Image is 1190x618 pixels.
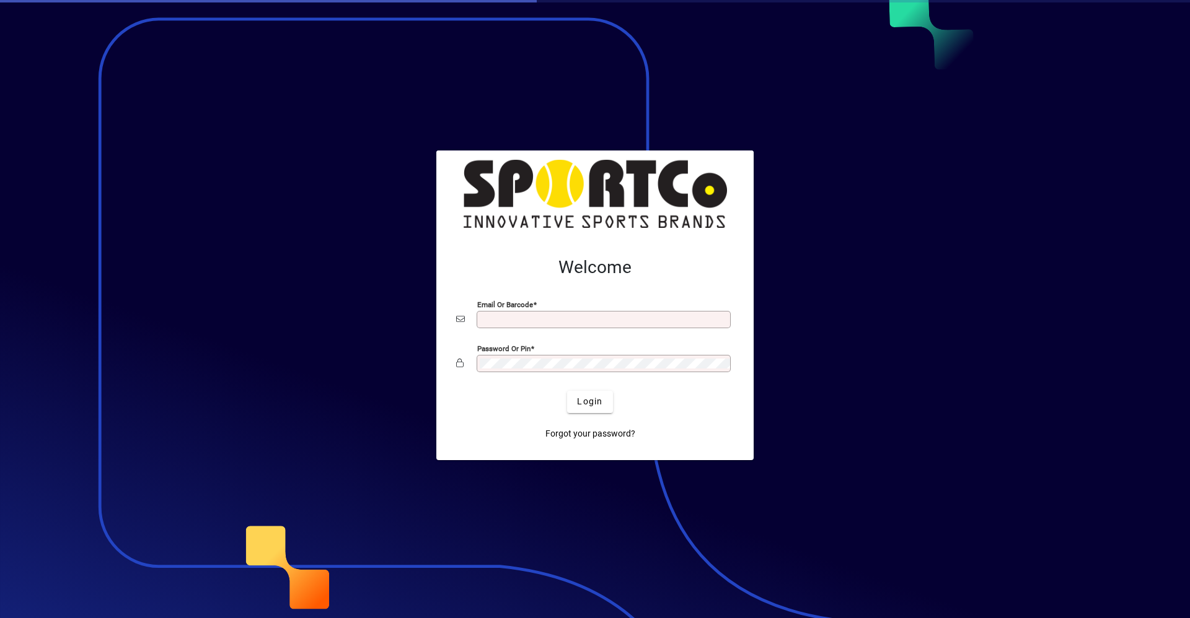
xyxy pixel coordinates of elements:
[456,257,734,278] h2: Welcome
[477,344,531,352] mat-label: Password or Pin
[477,300,533,308] mat-label: Email or Barcode
[567,391,612,413] button: Login
[545,427,635,440] span: Forgot your password?
[540,423,640,445] a: Forgot your password?
[577,395,602,408] span: Login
